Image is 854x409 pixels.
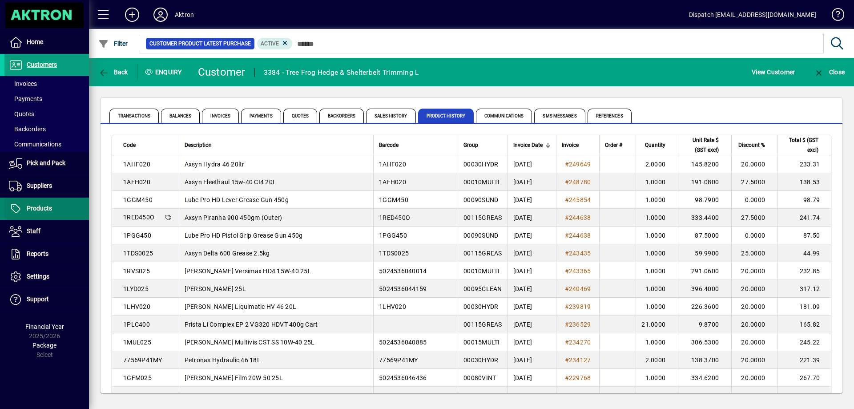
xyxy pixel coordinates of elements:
td: 2.0000 [636,155,678,173]
button: View Customer [749,64,797,80]
a: #249649 [562,159,594,169]
td: 1.0000 [636,333,678,351]
td: 20.0000 [731,333,777,351]
td: 1.0000 [636,173,678,191]
span: Product History [418,109,474,123]
span: Invoices [9,80,37,87]
span: 00115GREAS [463,250,502,257]
span: Products [27,205,52,212]
span: Invoice [562,140,579,150]
span: Axsyn Fleethaul 15w-40 CI4 20L [185,178,277,186]
span: # [565,356,569,364]
span: 1LHV020 [379,303,406,310]
div: Group [463,140,502,150]
span: 1PGG450 [123,232,151,239]
td: 44.99 [777,244,831,262]
span: 1GGM450 [379,196,408,203]
span: Barcode [379,140,399,150]
span: Invoices [202,109,239,123]
td: 232.85 [777,262,831,280]
td: 306.5300 [678,333,731,351]
td: 1.0000 [636,227,678,244]
td: 226.3600 [678,298,731,316]
a: #234127 [562,355,594,365]
td: [DATE] [508,387,556,405]
span: # [565,285,569,292]
span: 239819 [569,303,591,310]
span: 1GFM025 [123,374,152,381]
span: # [565,374,569,381]
span: Discount % [738,140,765,150]
span: 00010MULTI [463,178,500,186]
span: 245854 [569,196,591,203]
div: Quantity [641,140,673,150]
a: Knowledge Base [825,2,843,31]
span: Invoice Date [513,140,543,150]
span: # [565,178,569,186]
span: Package [32,342,56,349]
span: References [588,109,632,123]
td: [DATE] [508,173,556,191]
div: Barcode [379,140,452,150]
div: 3384 - Tree Frog Hedge & Shelterbelt Trimming L [264,65,419,80]
td: 21.0000 [636,316,678,333]
td: 87.50 [777,227,831,244]
td: [DATE] [508,227,556,244]
span: # [565,232,569,239]
a: #229768 [562,373,594,383]
td: [DATE] [508,333,556,351]
td: [DATE] [508,280,556,298]
span: Quotes [283,109,318,123]
div: Dispatch [EMAIL_ADDRESS][DOMAIN_NAME] [689,8,816,22]
td: [DATE] [508,262,556,280]
span: Backorders [9,126,46,133]
span: # [565,392,569,399]
td: 20.0000 [731,155,777,173]
span: Axsyn Hydra 46 20ltr [185,161,245,168]
span: Customer Product Latest Purchase [149,39,251,48]
span: Filter [98,40,128,47]
td: 233.31 [777,155,831,173]
span: Customers [27,61,57,68]
span: 00085COOL [463,392,499,399]
div: Enquiry [138,65,191,79]
div: Discount % [737,140,773,150]
span: 1RED450O [123,214,154,221]
span: Payments [241,109,281,123]
td: 222.1200 [678,387,731,405]
td: 25.0000 [731,244,777,262]
span: Settings [27,273,49,280]
span: 1RED450O [379,214,410,221]
span: 234127 [569,356,591,364]
span: Communications [9,141,61,148]
span: Home [27,38,43,45]
a: #243365 [562,266,594,276]
span: 00015MULTI [463,339,500,346]
span: 00095CLEAN [463,285,502,292]
span: Staff [27,227,40,235]
span: 5024536044159 [379,285,427,292]
td: 241.74 [777,209,831,227]
a: Settings [4,266,89,288]
span: 77569P41MY [123,356,162,364]
td: 2.0000 [636,351,678,369]
td: 98.79 [777,191,831,209]
td: 245.22 [777,333,831,351]
a: Invoices [4,76,89,91]
td: 1.0000 [636,244,678,262]
span: 1PGG450 [379,232,407,239]
span: Financial Year [25,323,64,330]
span: 00030HYDR [463,356,498,364]
span: # [565,214,569,221]
td: 1.0000 [636,262,678,280]
span: Active [261,40,279,47]
span: 229768 [569,374,591,381]
td: 20.0000 [731,316,777,333]
span: Quotes [9,110,34,117]
span: Group [463,140,478,150]
td: 1.0000 [636,209,678,227]
a: #244638 [562,231,594,240]
td: 9.8700 [678,316,731,333]
span: 1LHV020 [123,303,150,310]
td: [DATE] [508,298,556,316]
